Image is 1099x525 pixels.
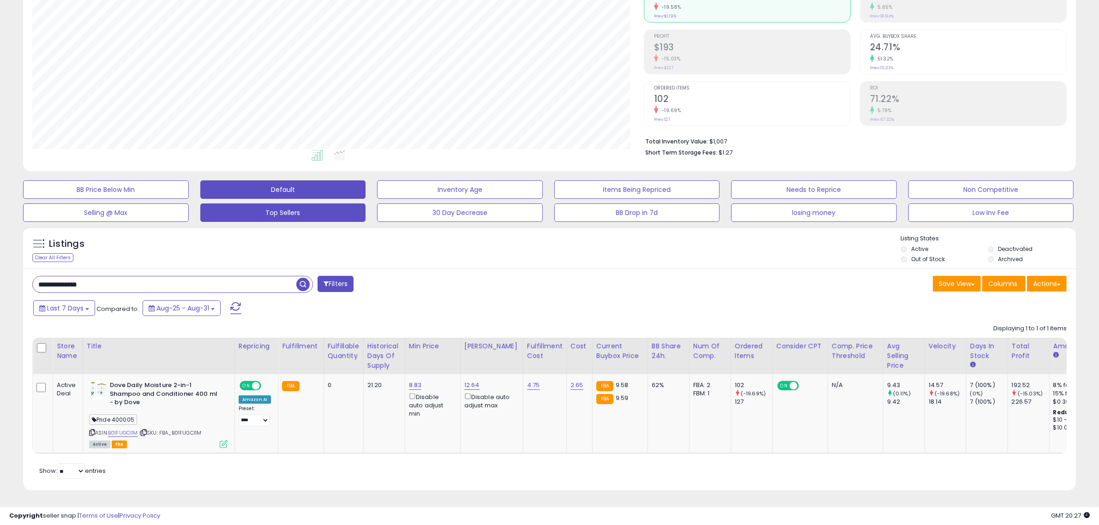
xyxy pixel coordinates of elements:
span: OFF [260,382,275,390]
div: Active Deal [57,381,76,398]
div: Title [87,341,231,351]
small: Prev: $1,196 [654,13,676,19]
label: Deactivated [998,245,1033,253]
h2: 71.22% [870,94,1066,106]
div: Current Buybox Price [596,341,644,361]
strong: Copyright [9,511,43,520]
div: 9.42 [887,398,925,406]
button: Last 7 Days [33,300,95,316]
a: 4.75 [527,381,540,390]
div: Disable auto adjust max [464,392,516,410]
small: Prev: $227 [654,65,673,71]
button: Inventory Age [377,180,543,199]
a: B01FUGCI1M [108,429,138,437]
div: 192.52 [1012,381,1049,389]
small: -19.69% [658,107,681,114]
div: FBA: 2 [693,381,724,389]
button: Non Competitive [908,180,1074,199]
small: (-19.68%) [935,390,960,397]
div: Comp. Price Threshold [832,341,879,361]
span: 2025-09-8 20:27 GMT [1051,511,1090,520]
button: BB Drop in 7d [554,203,720,222]
small: 51.32% [874,55,894,62]
span: Compared to: [96,304,139,313]
span: $1.27 [719,148,733,157]
div: Store Name [57,341,79,361]
div: 7 (100%) [970,381,1008,389]
div: Preset: [239,406,271,426]
h5: Listings [49,238,84,251]
span: Show: entries [39,466,106,475]
span: Pride 400005 [89,414,137,425]
div: ASIN: [89,381,228,447]
small: Prev: 127 [654,117,670,122]
span: Avg. Buybox Share [870,34,1066,39]
span: All listings currently available for purchase on Amazon [89,441,110,448]
span: OFF [797,382,812,390]
a: 12.64 [464,381,480,390]
div: seller snap | | [9,512,160,520]
div: 127 [735,398,772,406]
div: Min Price [409,341,456,351]
div: 21.20 [367,381,398,389]
b: Total Inventory Value: [645,137,708,145]
div: Cost [571,341,589,351]
div: BB Share 24h. [652,341,685,361]
button: Actions [1027,276,1067,292]
small: -19.58% [658,4,681,11]
h2: 24.71% [870,42,1066,54]
button: Filters [318,276,354,292]
div: 9.43 [887,381,925,389]
p: Listing States: [901,234,1076,243]
small: 5.79% [874,107,892,114]
small: FBA [282,381,299,391]
button: Default [200,180,366,199]
button: losing money [731,203,897,222]
small: (0%) [970,390,983,397]
button: 30 Day Decrease [377,203,543,222]
span: Aug-25 - Aug-31 [156,304,209,313]
div: 62% [652,381,682,389]
small: Days In Stock. [970,361,976,369]
div: Total Profit [1012,341,1045,361]
div: 7 (100%) [970,398,1008,406]
div: Velocity [929,341,962,351]
div: Disable auto adjust min [409,392,453,418]
small: Prev: 18.94% [870,13,894,19]
small: -15.03% [658,55,681,62]
button: Aug-25 - Aug-31 [143,300,221,316]
div: Clear All Filters [32,253,73,262]
span: ON [240,382,252,390]
small: FBA [596,381,613,391]
button: Save View [933,276,981,292]
small: Amazon Fees. [1053,351,1059,359]
b: Short Term Storage Fees: [645,149,717,156]
small: Prev: 67.32% [870,117,894,122]
div: Fulfillable Quantity [328,341,360,361]
a: Terms of Use [79,511,118,520]
div: 0 [328,381,356,389]
span: FBA [112,441,127,448]
span: ON [778,382,790,390]
span: ROI [870,86,1066,91]
button: Columns [982,276,1026,292]
span: Profit [654,34,850,39]
small: (-15.03%) [1018,390,1043,397]
small: FBA [596,394,613,404]
div: N/A [832,381,876,389]
span: 9.59 [616,394,629,402]
button: Needs to Reprice [731,180,897,199]
h2: 102 [654,94,850,106]
a: Privacy Policy [120,511,160,520]
h2: $193 [654,42,850,54]
button: Low Inv Fee [908,203,1074,222]
small: 5.65% [874,4,893,11]
span: 9.58 [616,381,629,389]
label: Out of Stock [911,255,945,263]
div: 102 [735,381,772,389]
div: Fulfillment Cost [527,341,563,361]
img: 3122bT0q+qL._SL40_.jpg [89,381,108,400]
div: Days In Stock [970,341,1004,361]
span: Ordered Items [654,86,850,91]
div: 18.14 [929,398,966,406]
